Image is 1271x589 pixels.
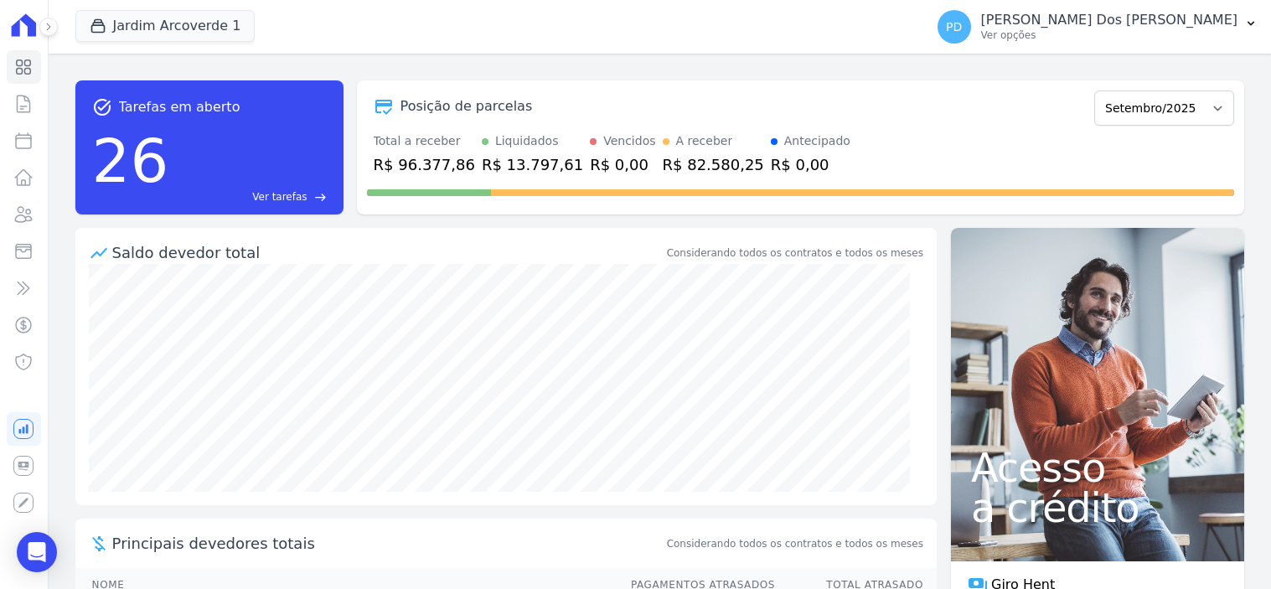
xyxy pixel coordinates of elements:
div: R$ 96.377,86 [374,153,475,176]
div: R$ 82.580,25 [663,153,764,176]
div: Liquidados [495,132,559,150]
span: Acesso [971,447,1224,488]
button: Jardim Arcoverde 1 [75,10,256,42]
div: Antecipado [784,132,850,150]
div: R$ 0,00 [771,153,850,176]
span: Considerando todos os contratos e todos os meses [667,536,923,551]
button: PD [PERSON_NAME] Dos [PERSON_NAME] Ver opções [924,3,1271,50]
div: Posição de parcelas [400,96,533,116]
div: Saldo devedor total [112,241,664,264]
div: Considerando todos os contratos e todos os meses [667,245,923,261]
div: Vencidos [603,132,655,150]
span: east [314,191,327,204]
div: Total a receber [374,132,475,150]
div: A receber [676,132,733,150]
span: Tarefas em aberto [119,97,240,117]
p: [PERSON_NAME] Dos [PERSON_NAME] [981,12,1237,28]
span: a crédito [971,488,1224,528]
div: Open Intercom Messenger [17,532,57,572]
a: Ver tarefas east [175,189,326,204]
div: R$ 13.797,61 [482,153,583,176]
div: R$ 0,00 [590,153,655,176]
span: PD [946,21,962,33]
span: Principais devedores totais [112,532,664,555]
span: task_alt [92,97,112,117]
span: Ver tarefas [252,189,307,204]
p: Ver opções [981,28,1237,42]
div: 26 [92,117,169,204]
